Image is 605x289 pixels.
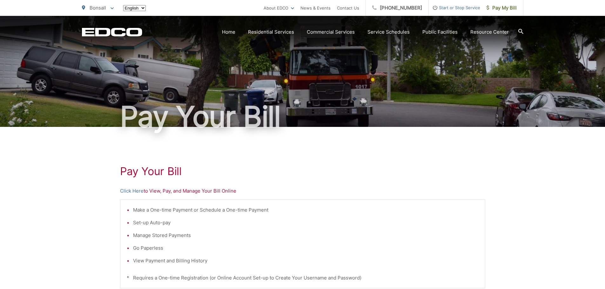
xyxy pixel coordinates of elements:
[248,28,294,36] a: Residential Services
[133,206,479,214] li: Make a One-time Payment or Schedule a One-time Payment
[123,5,146,11] select: Select a language
[367,28,410,36] a: Service Schedules
[82,101,523,133] h1: Pay Your Bill
[300,4,331,12] a: News & Events
[133,257,479,265] li: View Payment and Billing History
[422,28,458,36] a: Public Facilities
[120,187,485,195] p: to View, Pay, and Manage Your Bill Online
[222,28,235,36] a: Home
[133,232,479,239] li: Manage Stored Payments
[264,4,294,12] a: About EDCO
[133,244,479,252] li: Go Paperless
[90,5,106,11] span: Bonsall
[337,4,359,12] a: Contact Us
[307,28,355,36] a: Commercial Services
[120,187,144,195] a: Click Here
[487,4,517,12] span: Pay My Bill
[470,28,509,36] a: Resource Center
[127,274,479,282] p: * Requires a One-time Registration (or Online Account Set-up to Create Your Username and Password)
[133,219,479,227] li: Set-up Auto-pay
[120,165,485,178] h1: Pay Your Bill
[82,28,142,36] a: EDCD logo. Return to the homepage.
